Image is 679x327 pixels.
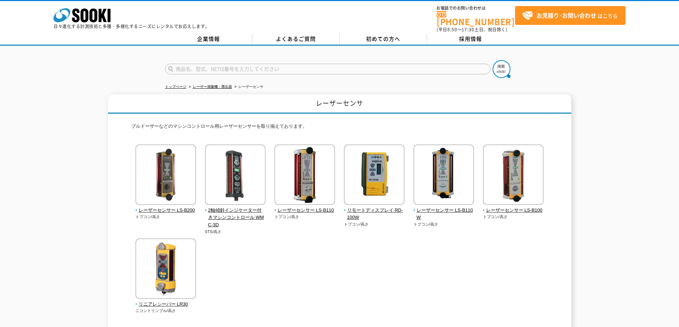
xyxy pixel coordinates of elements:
[437,26,507,33] span: (平日 ～ 土日、祝日除く)
[193,85,232,89] a: レーザー測量機・墨出器
[427,34,514,44] a: 採用情報
[252,34,340,44] a: よくあるご質問
[108,94,571,114] h1: レーザーセンサ
[165,34,252,44] a: 企業情報
[205,207,266,229] span: 2軸傾斜インジケーター付きマシンコントロール WMC-3D
[135,207,196,214] span: レーザーセンサー LS-B200
[165,85,186,89] a: トップページ
[344,200,405,221] a: リモートディスプレイ RD-100W
[515,6,626,25] a: お見積り･お問い合わせはこちら
[340,34,427,44] a: 初めての方へ
[165,64,490,74] input: 商品名、型式、NETIS番号を入力してください
[413,207,474,222] span: レーザーセンサー LS-B110W
[344,221,405,227] p: トプコン/高さ
[462,26,474,33] span: 17:30
[366,35,400,43] span: 初めての方へ
[205,144,266,207] img: 2軸傾斜インジケーター付きマシンコントロール WMC-3D
[483,207,544,214] span: レーザーセンサー LS-B100
[493,60,510,78] img: btn_search.png
[135,238,196,301] img: リニアレシーバー LR30
[205,200,266,229] a: 2軸傾斜インジケーター付きマシンコントロール WMC-3D
[135,144,196,207] img: レーザーセンサー LS-B200
[344,144,405,207] img: リモートディスプレイ RD-100W
[536,11,596,20] strong: お見積り･お問い合わせ
[135,308,196,314] p: ニコントリンブル/高さ
[135,200,196,214] a: レーザーセンサー LS-B200
[447,26,457,33] span: 8:50
[522,10,618,21] span: はこちら
[437,6,515,10] span: お電話でのお問い合わせは
[135,294,196,308] a: リニアレシーバー LR30
[274,144,335,207] img: レーザーセンサー LS-B110
[483,144,544,207] img: レーザーセンサー LS-B100
[437,11,515,26] a: [PHONE_NUMBER]
[135,214,196,220] p: トプコン/高さ
[53,24,210,28] p: 日々進化する計測技術と多種・多様化するニーズにレンタルでお応えします。
[205,229,266,235] p: STS/高さ
[483,200,544,214] a: レーザーセンサー LS-B100
[274,207,335,214] span: レーザーセンサー LS-B110
[413,200,474,221] a: レーザーセンサー LS-B110W
[344,207,405,222] span: リモートディスプレイ RD-100W
[483,214,544,220] p: トプコン/高さ
[233,83,263,91] li: レーザーセンサ
[274,200,335,214] a: レーザーセンサー LS-B110
[135,301,196,308] span: リニアレシーバー LR30
[413,144,474,207] img: レーザーセンサー LS-B110W
[274,214,335,220] p: トプコン/高さ
[413,221,474,227] p: トプコン/高さ
[131,123,548,134] p: ブルドーザーなどのマシンコントロール用レーザーセンサーを取り揃えております。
